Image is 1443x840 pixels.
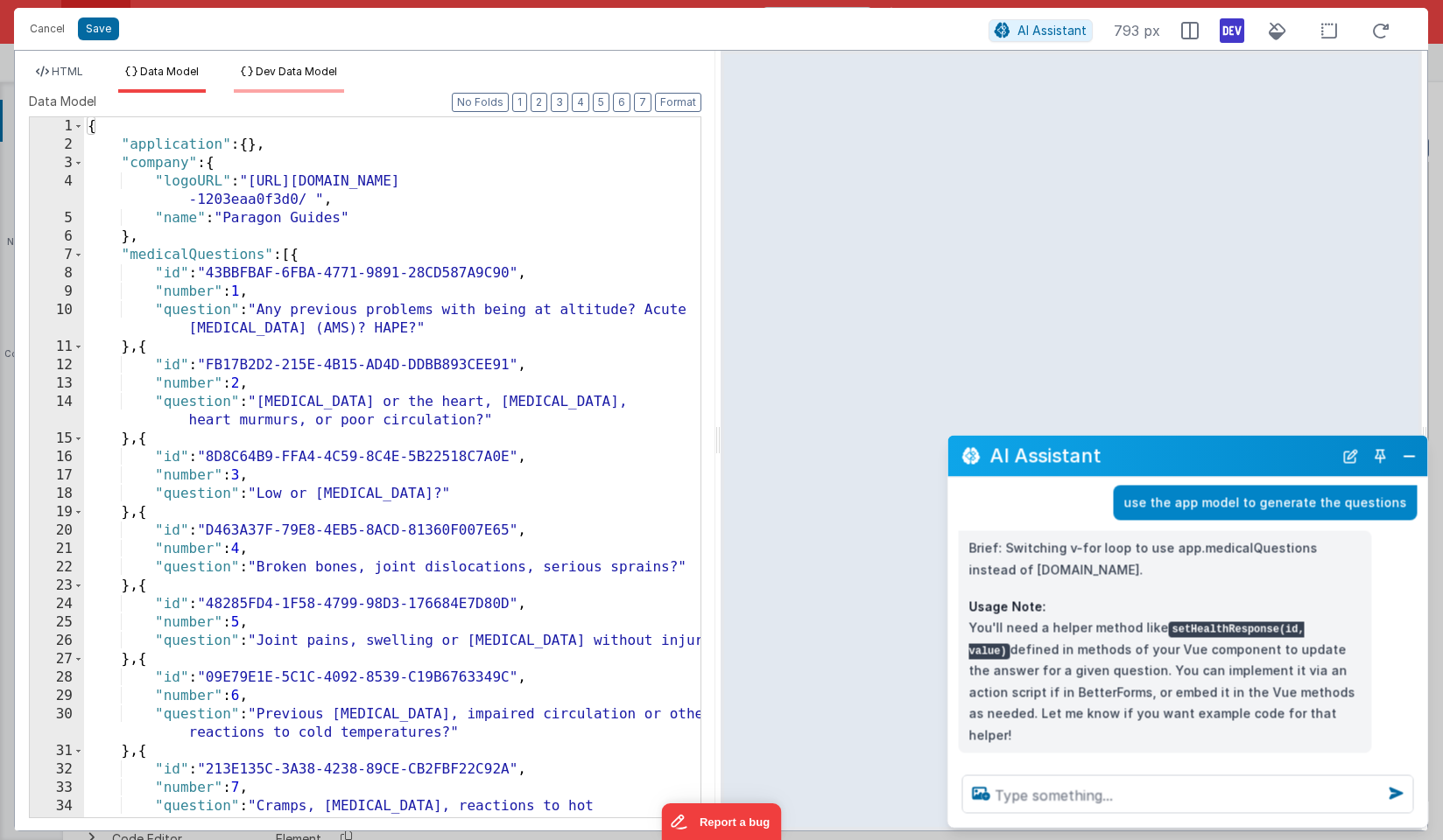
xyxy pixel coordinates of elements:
code: setHealthResponse(id, value) [969,622,1305,660]
div: 32 [30,760,84,779]
div: 15 [30,430,84,448]
div: 7 [30,246,84,264]
div: 30 [30,705,84,742]
button: 5 [593,93,609,112]
div: 21 [30,540,84,558]
div: 25 [30,613,84,632]
div: 2 [30,136,84,154]
p: You'll need a helper method like defined in methods of your Vue component to update the answer fo... [969,596,1362,746]
div: 31 [30,742,84,760]
div: 10 [30,301,84,338]
button: 3 [551,93,568,112]
button: Format [655,93,701,112]
div: 9 [30,283,84,301]
div: 5 [30,209,84,227]
span: 793 px [1114,20,1160,41]
div: 12 [30,356,84,374]
div: 20 [30,521,84,540]
button: 6 [613,93,630,112]
h2: AI Assistant [990,445,1334,466]
div: 34 [30,797,84,834]
div: 19 [30,503,84,521]
div: 4 [30,172,84,209]
span: Dev Data Model [256,65,337,78]
button: 4 [572,93,589,112]
button: 1 [512,93,527,112]
span: Data Model [140,65,199,78]
div: 1 [30,117,84,136]
button: AI Assistant [989,19,1093,42]
div: 8 [30,264,84,283]
strong: Usage Note: [969,598,1046,613]
button: Close [1398,444,1421,468]
div: 17 [30,466,84,485]
div: 28 [30,668,84,687]
div: 16 [30,448,84,466]
div: 33 [30,779,84,797]
button: Cancel [21,17,74,41]
div: 11 [30,338,84,356]
div: 23 [30,577,84,595]
iframe: Marker.io feedback button [662,803,782,840]
span: AI Assistant [1017,23,1087,38]
div: 6 [30,227,84,246]
button: New Chat [1339,444,1363,468]
p: use the app model to generate the questions [1124,492,1407,514]
div: 27 [30,650,84,668]
button: Toggle Pin [1369,444,1393,468]
div: 14 [30,393,84,430]
span: HTML [52,65,83,78]
div: 24 [30,595,84,613]
button: 7 [634,93,651,112]
div: 26 [30,632,84,650]
div: 29 [30,687,84,705]
div: 22 [30,558,84,577]
div: 13 [30,374,84,393]
p: Brief: Switching v-for loop to use app.medicalQuestions instead of [DOMAIN_NAME]. [969,538,1362,581]
div: 18 [30,485,84,503]
button: 2 [531,93,547,112]
div: 3 [30,154,84,172]
button: Save [78,17,119,40]
span: Data Model [29,93,96,110]
button: No Folds [452,93,509,112]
